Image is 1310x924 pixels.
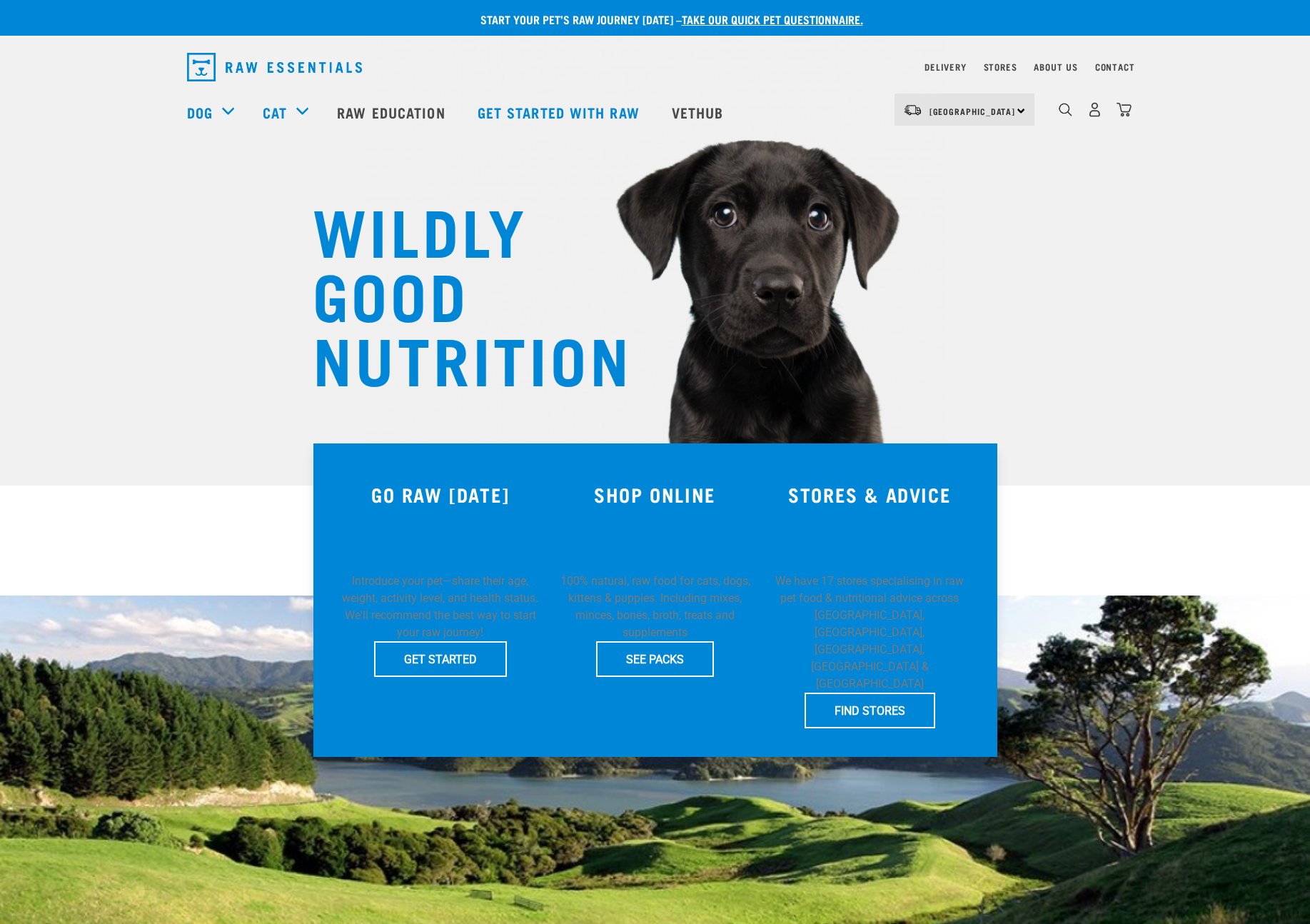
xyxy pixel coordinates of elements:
[187,53,362,81] img: Raw Essentials Logo
[771,573,969,693] p: We have 17 stores specialising in raw pet food & nutritional advice across [GEOGRAPHIC_DATA], [GE...
[313,196,598,389] h1: WILDLY GOOD NUTRITION
[176,47,1135,87] nav: dropdown navigation
[1095,64,1135,69] a: Contact
[805,693,935,728] a: FIND STORES
[556,483,754,506] h3: SHOP ONLINE
[596,641,714,677] a: SEE PACKS
[342,573,540,641] p: Introduce your pet—share their age, weight, activity level, and health status. We'll recommend th...
[929,109,1016,114] span: [GEOGRAPHIC_DATA]
[323,84,463,141] a: Raw Education
[263,101,287,123] a: Cat
[556,573,754,641] p: 100% natural, raw food for cats, dogs, kittens & puppies. Including mixes, minces, bones, broth, ...
[903,104,922,116] img: van-moving.png
[924,64,966,69] a: Delivery
[1087,102,1102,117] img: user.png
[342,483,540,506] h3: GO RAW [DATE]
[187,101,213,123] a: Dog
[657,84,742,141] a: Vethub
[463,84,657,141] a: Get started with Raw
[1034,64,1077,69] a: About Us
[374,641,507,677] a: GET STARTED
[1117,102,1132,117] img: home-icon@2x.png
[1059,103,1072,116] img: home-icon-1@2x.png
[682,16,863,22] a: take our quick pet questionnaire.
[984,64,1017,69] a: Stores
[771,483,969,506] h3: STORES & ADVICE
